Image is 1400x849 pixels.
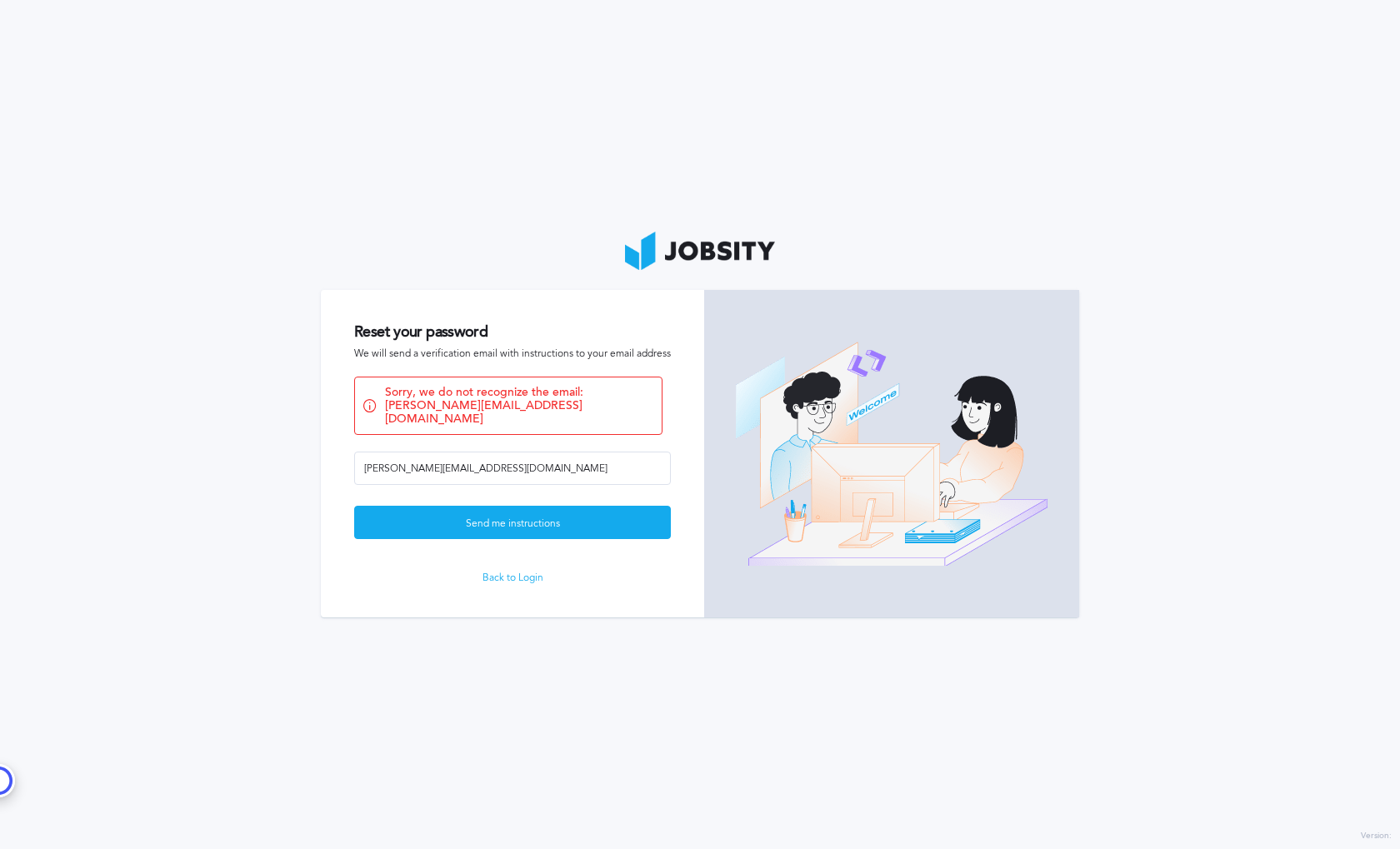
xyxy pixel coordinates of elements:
[354,452,671,485] input: Email address
[354,572,671,584] a: Back to Login
[1361,832,1392,842] label: Version:
[354,323,671,341] h2: Reset your password
[354,348,671,360] span: We will send a verification email with instructions to your email address
[354,506,671,539] button: Send me instructions
[385,386,653,426] span: Sorry, we do not recognize the email: [PERSON_NAME][EMAIL_ADDRESS][DOMAIN_NAME]
[355,507,670,540] div: Send me instructions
